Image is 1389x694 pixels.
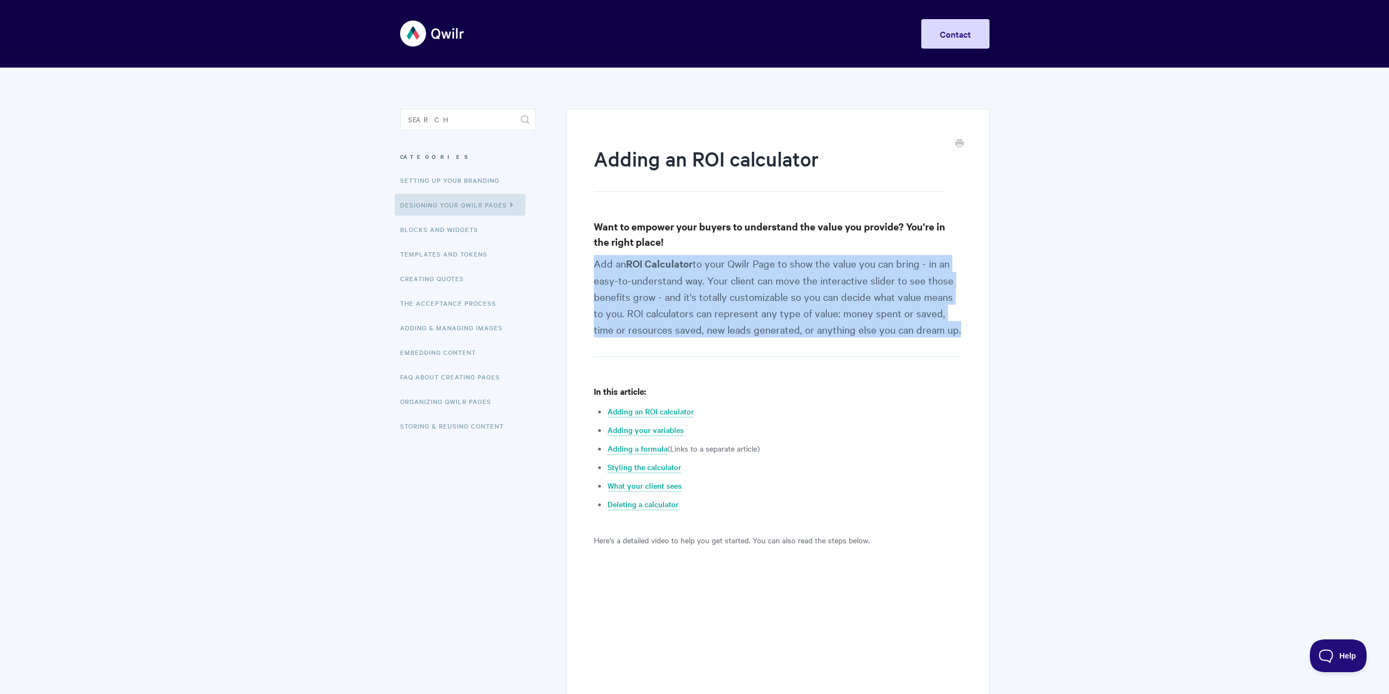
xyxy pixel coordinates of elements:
[607,406,694,418] a: Adding an ROI calculator
[400,366,508,388] a: FAQ About Creating Pages
[400,390,499,412] a: Organizing Qwilr Pages
[400,341,484,363] a: Embedding Content
[400,109,536,131] input: Search
[395,194,526,216] a: Designing Your Qwilr Pages
[955,138,964,150] a: Print this Article
[400,268,472,289] a: Creating Quotes
[594,219,961,250] h3: Want to empower your buyers to understand the value you provide? You're in the right place!
[1310,639,1367,672] iframe: Toggle Customer Support
[400,243,496,265] a: Templates and Tokens
[921,19,989,49] a: Contact
[607,443,667,455] a: Adding a formula
[400,218,486,240] a: Blocks and Widgets
[594,145,945,192] h1: Adding an ROI calculator
[594,385,646,397] strong: In this article:
[594,255,961,357] p: Add an to your Qwilr Page to show the value you can bring - in an easy-to-understand way. Your cl...
[400,317,511,339] a: Adding & Managing Images
[400,415,512,437] a: Storing & Reusing Content
[400,147,536,167] h3: Categories
[626,257,693,270] strong: ROI Calculator
[607,442,961,455] li: (Links to a separate article)
[607,461,681,473] a: Styling the calculator
[400,292,504,314] a: The Acceptance Process
[400,13,465,54] img: Qwilr Help Center
[607,499,678,511] a: Deleting a calculator
[607,424,684,436] a: Adding your variables
[400,169,508,191] a: Setting up your Branding
[607,480,682,492] a: What your client sees
[594,533,961,547] p: Here's a detailed video to help you get started. You can also read the steps below.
